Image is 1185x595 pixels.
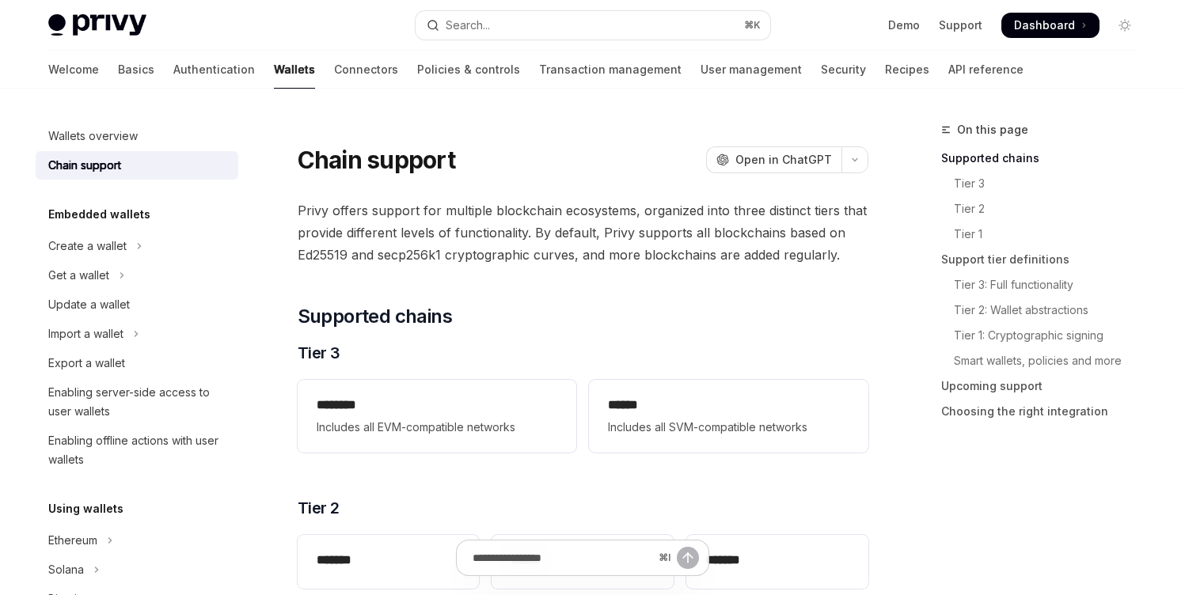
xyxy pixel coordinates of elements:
div: Ethereum [48,531,97,550]
a: Enabling server-side access to user wallets [36,378,238,426]
span: Tier 2 [298,497,340,519]
button: Send message [677,547,699,569]
a: Connectors [334,51,398,89]
a: Dashboard [1001,13,1100,38]
a: Tier 1: Cryptographic signing [941,323,1150,348]
h5: Using wallets [48,499,123,518]
span: On this page [957,120,1028,139]
a: Wallets overview [36,122,238,150]
a: Supported chains [941,146,1150,171]
a: Policies & controls [417,51,520,89]
a: Transaction management [539,51,682,89]
a: Wallets [274,51,315,89]
span: Dashboard [1014,17,1075,33]
div: Wallets overview [48,127,138,146]
input: Ask a question... [473,540,652,575]
div: Create a wallet [48,237,127,256]
a: Basics [118,51,154,89]
button: Toggle Ethereum section [36,526,238,555]
a: API reference [948,51,1024,89]
a: Welcome [48,51,99,89]
a: Support tier definitions [941,247,1150,272]
button: Toggle Get a wallet section [36,261,238,290]
a: **** *Includes all SVM-compatible networks [589,380,868,453]
a: Tier 1 [941,222,1150,247]
a: Smart wallets, policies and more [941,348,1150,373]
a: Authentication [173,51,255,89]
a: Tier 3 [941,171,1150,196]
a: Choosing the right integration [941,399,1150,424]
div: Update a wallet [48,295,130,314]
a: Tier 2: Wallet abstractions [941,297,1150,323]
button: Toggle Import a wallet section [36,320,238,348]
a: Tier 3: Full functionality [941,272,1150,297]
div: Enabling offline actions with user wallets [48,431,229,469]
div: Get a wallet [48,266,109,285]
a: Update a wallet [36,290,238,319]
span: Supported chains [298,304,452,329]
a: Enabling offline actions with user wallets [36,426,238,474]
button: Toggle Create a wallet section [36,232,238,260]
button: Toggle Solana section [36,555,238,584]
div: Enabling server-side access to user wallets [48,383,229,421]
a: Security [821,51,866,89]
div: Solana [48,560,84,579]
div: Export a wallet [48,354,125,373]
a: User management [701,51,802,89]
a: Export a wallet [36,349,238,377]
span: Includes all SVM-compatible networks [608,418,849,437]
h1: Chain support [298,146,455,174]
h5: Embedded wallets [48,205,150,224]
a: Chain support [36,151,238,180]
button: Open search [416,11,770,40]
a: Tier 2 [941,196,1150,222]
div: Chain support [48,156,121,175]
button: Open in ChatGPT [706,146,841,173]
button: Toggle dark mode [1112,13,1138,38]
a: Recipes [885,51,929,89]
div: Search... [446,16,490,35]
span: Open in ChatGPT [735,152,832,168]
a: **** ***Includes all EVM-compatible networks [298,380,576,453]
span: Privy offers support for multiple blockchain ecosystems, organized into three distinct tiers that... [298,199,868,266]
div: Import a wallet [48,324,123,343]
span: Includes all EVM-compatible networks [317,418,557,437]
a: Upcoming support [941,373,1150,399]
a: Demo [888,17,920,33]
span: ⌘ K [744,19,761,32]
a: Support [939,17,982,33]
span: Tier 3 [298,342,340,364]
img: light logo [48,14,146,36]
